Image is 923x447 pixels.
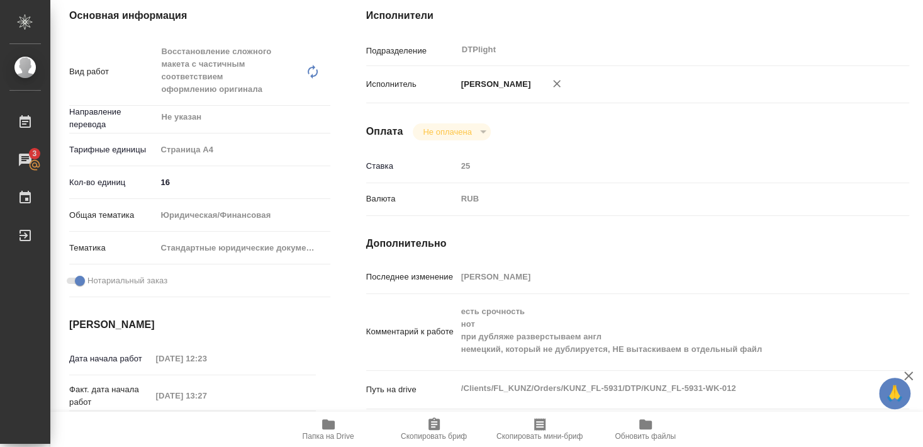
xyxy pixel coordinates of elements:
p: Путь на drive [366,383,457,396]
p: Направление перевода [69,106,156,131]
h4: Основная информация [69,8,316,23]
p: Факт. дата начала работ [69,383,152,409]
button: Не оплачена [419,127,475,137]
span: 3 [25,147,44,160]
h4: Исполнители [366,8,909,23]
p: Последнее изменение [366,271,457,283]
button: Скопировать мини-бриф [487,412,593,447]
p: Вид работ [69,65,156,78]
p: Кол-во единиц [69,176,156,189]
button: 🙏 [879,378,910,409]
div: Страница А4 [156,139,330,161]
p: Ставка [366,160,457,173]
button: Обновить файлы [593,412,698,447]
p: Исполнитель [366,78,457,91]
div: Юридическая/Финансовая [156,205,330,226]
p: Комментарий к работе [366,325,457,338]
p: Дата начала работ [69,353,152,365]
span: Обновить файлы [615,432,676,441]
input: ✎ Введи что-нибудь [156,173,330,191]
p: Валюта [366,193,457,205]
p: Тематика [69,242,156,254]
input: Пустое поле [152,349,262,368]
textarea: /Clients/FL_KUNZ/Orders/KUNZ_FL-5931/DTP/KUNZ_FL-5931-WK-012 [457,378,864,399]
h4: Дополнительно [366,236,909,251]
h4: Оплата [366,124,403,139]
a: 3 [3,144,47,176]
p: [PERSON_NAME] [457,78,531,91]
span: 🙏 [884,380,905,407]
div: Стандартные юридические документы, договоры, уставы [156,237,330,259]
button: Удалить исполнителя [543,70,571,98]
input: Пустое поле [457,268,864,286]
h4: [PERSON_NAME] [69,317,316,332]
span: Папка на Drive [303,432,354,441]
button: Папка на Drive [276,412,381,447]
span: Скопировать бриф [401,432,467,441]
div: RUB [457,188,864,210]
input: Пустое поле [457,157,864,175]
button: Скопировать бриф [381,412,487,447]
p: Тарифные единицы [69,144,156,156]
span: Нотариальный заказ [87,274,167,287]
textarea: есть срочность нот при дубляже разверстываем англ немецкий, который не дублируется, НЕ вытаскивае... [457,301,864,361]
span: Скопировать мини-бриф [496,432,583,441]
div: В работе [413,123,490,140]
input: Пустое поле [152,387,262,405]
p: Общая тематика [69,209,156,222]
p: Подразделение [366,45,457,57]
